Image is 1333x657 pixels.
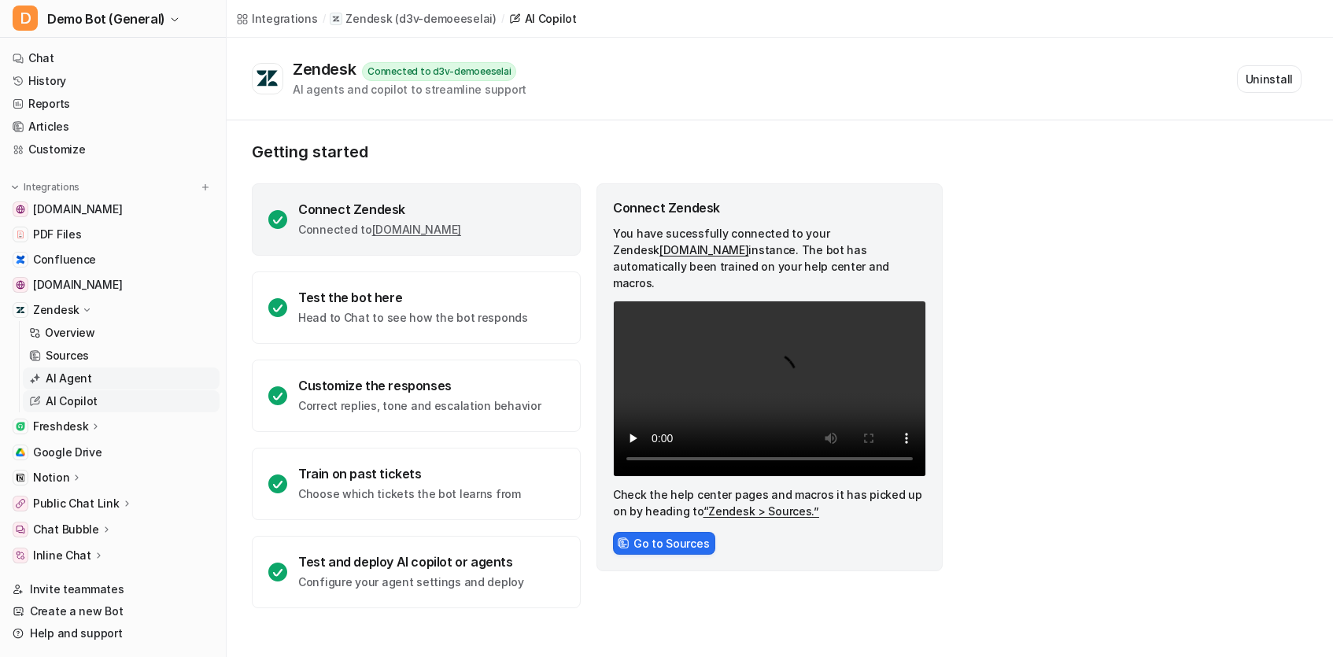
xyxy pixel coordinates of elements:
[1237,65,1302,93] button: Uninstall
[6,600,220,622] a: Create a new Bot
[6,441,220,463] a: Google DriveGoogle Drive
[33,496,120,511] p: Public Chat Link
[330,11,496,27] a: Zendesk(d3v-demoeeselai)
[6,578,220,600] a: Invite teammates
[23,345,220,367] a: Sources
[298,574,524,590] p: Configure your agent settings and deploy
[613,301,926,477] video: Your browser does not support the video tag.
[613,200,926,216] div: Connect Zendesk
[293,60,362,79] div: Zendesk
[16,230,25,239] img: PDF Files
[46,371,92,386] p: AI Agent
[33,277,122,293] span: [DOMAIN_NAME]
[298,201,461,217] div: Connect Zendesk
[298,310,528,326] p: Head to Chat to see how the bot responds
[298,398,541,414] p: Correct replies, tone and escalation behavior
[6,138,220,161] a: Customize
[16,551,25,560] img: Inline Chat
[13,6,38,31] span: D
[362,62,516,81] div: Connected to d3v-demoeeselai
[256,69,279,88] img: Zendesk logo
[293,81,526,98] div: AI agents and copilot to streamline support
[6,622,220,644] a: Help and support
[501,12,504,26] span: /
[6,179,84,195] button: Integrations
[509,10,577,27] a: AI Copilot
[45,325,95,341] p: Overview
[6,249,220,271] a: ConfluenceConfluence
[6,93,220,115] a: Reports
[618,537,629,548] img: sourcesIcon
[33,302,79,318] p: Zendesk
[33,445,102,460] span: Google Drive
[16,205,25,214] img: www.atlassian.com
[16,499,25,508] img: Public Chat Link
[6,198,220,220] a: www.atlassian.com[DOMAIN_NAME]
[6,116,220,138] a: Articles
[298,554,524,570] div: Test and deploy AI copilot or agents
[33,419,88,434] p: Freshdesk
[323,12,326,26] span: /
[298,378,541,393] div: Customize the responses
[33,252,96,268] span: Confluence
[613,532,715,555] button: Go to Sources
[659,243,748,257] a: [DOMAIN_NAME]
[200,182,211,193] img: menu_add.svg
[345,11,392,27] p: Zendesk
[23,390,220,412] a: AI Copilot
[298,486,521,502] p: Choose which tickets the bot learns from
[236,10,318,27] a: Integrations
[24,181,79,194] p: Integrations
[298,290,528,305] div: Test the bot here
[16,525,25,534] img: Chat Bubble
[16,422,25,431] img: Freshdesk
[298,222,461,238] p: Connected to
[6,274,220,296] a: www.airbnb.com[DOMAIN_NAME]
[16,473,25,482] img: Notion
[23,367,220,389] a: AI Agent
[33,548,91,563] p: Inline Chat
[16,280,25,290] img: www.airbnb.com
[47,8,165,30] span: Demo Bot (General)
[16,255,25,264] img: Confluence
[23,322,220,344] a: Overview
[703,504,819,518] a: “Zendesk > Sources.”
[9,182,20,193] img: expand menu
[613,225,926,291] p: You have sucessfully connected to your Zendesk instance. The bot has automatically been trained o...
[298,466,521,482] div: Train on past tickets
[33,201,122,217] span: [DOMAIN_NAME]
[6,223,220,245] a: PDF FilesPDF Files
[6,47,220,69] a: Chat
[252,142,944,161] p: Getting started
[252,10,318,27] div: Integrations
[16,305,25,315] img: Zendesk
[33,227,81,242] span: PDF Files
[16,448,25,457] img: Google Drive
[33,522,99,537] p: Chat Bubble
[33,470,69,485] p: Notion
[613,486,926,519] p: Check the help center pages and macros it has picked up on by heading to
[395,11,496,27] p: ( d3v-demoeeselai )
[46,393,98,409] p: AI Copilot
[6,70,220,92] a: History
[525,10,577,27] div: AI Copilot
[46,348,89,364] p: Sources
[372,223,461,236] a: [DOMAIN_NAME]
